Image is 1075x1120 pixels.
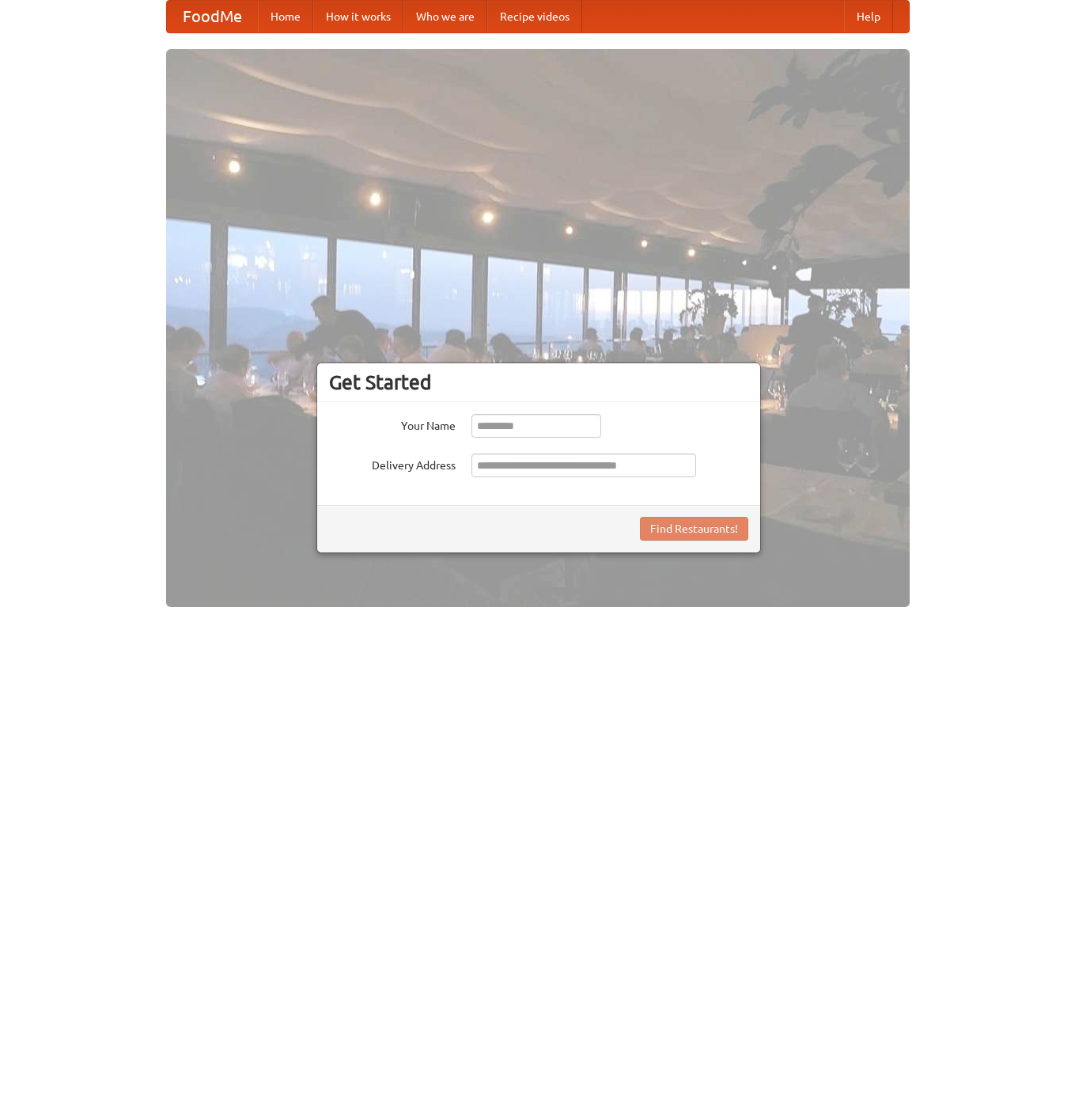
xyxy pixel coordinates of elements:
[640,517,748,541] button: Find Restaurants!
[258,1,313,32] a: Home
[313,1,403,32] a: How it works
[329,370,748,394] h3: Get Started
[329,454,456,473] label: Delivery Address
[403,1,487,32] a: Who we are
[167,1,258,32] a: FoodMe
[844,1,893,32] a: Help
[487,1,582,32] a: Recipe videos
[329,414,456,434] label: Your Name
